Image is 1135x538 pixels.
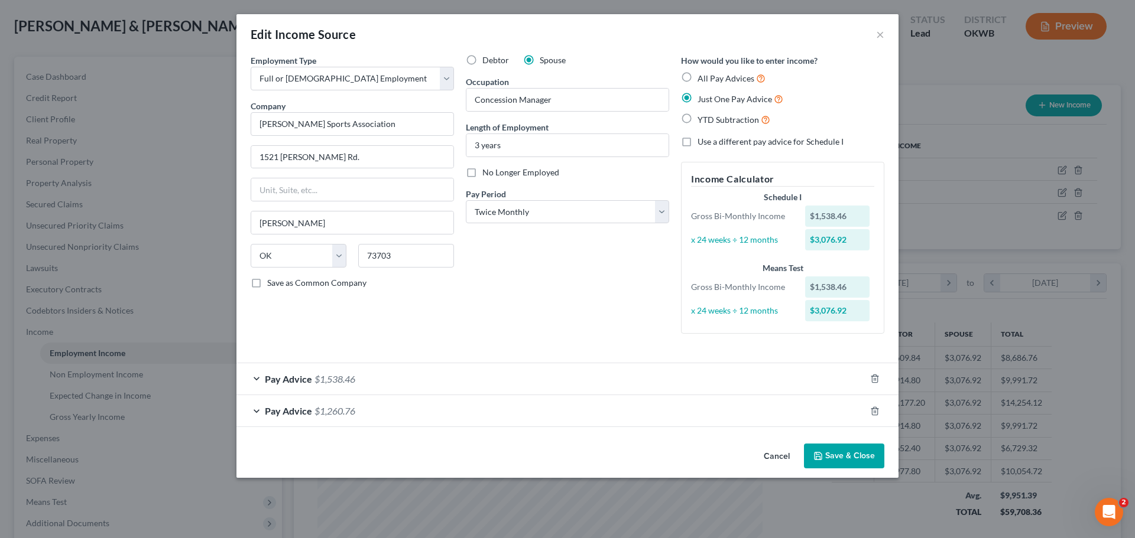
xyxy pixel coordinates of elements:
[698,94,772,104] span: Just One Pay Advice
[466,189,506,199] span: Pay Period
[251,178,453,201] input: Unit, Suite, etc...
[698,115,759,125] span: YTD Subtraction
[251,101,286,111] span: Company
[466,76,509,88] label: Occupation
[466,134,669,156] input: ex: 2 years
[251,146,453,168] input: Enter address...
[1119,498,1128,507] span: 2
[698,136,844,146] span: Use a different pay advice for Schedule I
[358,244,454,268] input: Enter zip...
[685,281,799,293] div: Gross Bi-Monthly Income
[805,206,870,227] div: $1,538.46
[265,405,312,416] span: Pay Advice
[1095,498,1123,526] iframe: Intercom live chat
[265,373,312,384] span: Pay Advice
[314,373,355,384] span: $1,538.46
[685,305,799,317] div: x 24 weeks ÷ 12 months
[540,55,566,65] span: Spouse
[466,89,669,111] input: --
[482,55,509,65] span: Debtor
[267,278,367,288] span: Save as Common Company
[251,112,454,136] input: Search company by name...
[805,229,870,250] div: $3,076.92
[251,56,316,66] span: Employment Type
[805,276,870,298] div: $1,538.46
[466,121,549,133] label: Length of Employment
[698,73,754,83] span: All Pay Advices
[691,172,874,187] h5: Income Calculator
[681,54,818,67] label: How would you like to enter income?
[804,444,884,468] button: Save & Close
[691,262,874,274] div: Means Test
[685,210,799,222] div: Gross Bi-Monthly Income
[251,26,356,43] div: Edit Income Source
[805,300,870,321] div: $3,076.92
[876,27,884,41] button: ×
[251,211,453,234] input: Enter city...
[685,234,799,246] div: x 24 weeks ÷ 12 months
[314,405,355,416] span: $1,260.76
[691,191,874,203] div: Schedule I
[754,445,799,468] button: Cancel
[482,167,559,177] span: No Longer Employed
